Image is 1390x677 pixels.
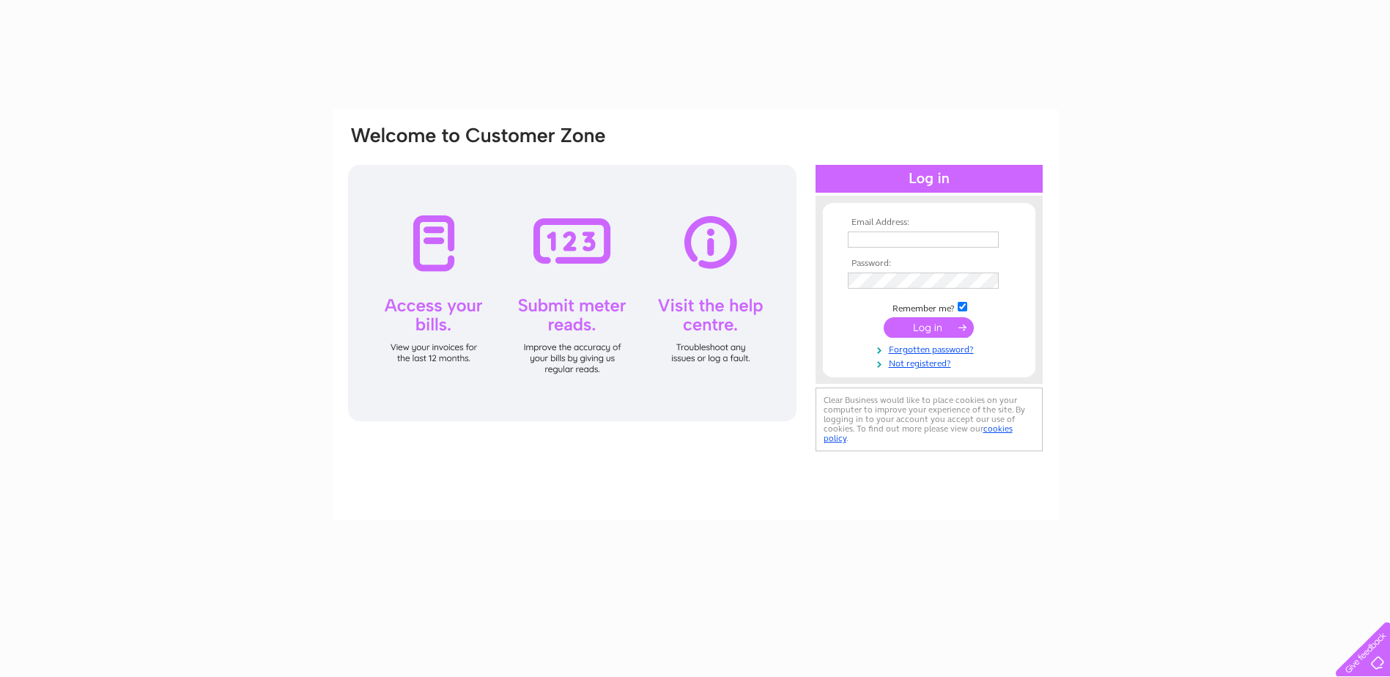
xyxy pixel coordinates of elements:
[844,300,1014,314] td: Remember me?
[844,259,1014,269] th: Password:
[848,355,1014,369] a: Not registered?
[824,423,1013,443] a: cookies policy
[816,388,1043,451] div: Clear Business would like to place cookies on your computer to improve your experience of the sit...
[884,317,974,338] input: Submit
[848,341,1014,355] a: Forgotten password?
[844,218,1014,228] th: Email Address:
